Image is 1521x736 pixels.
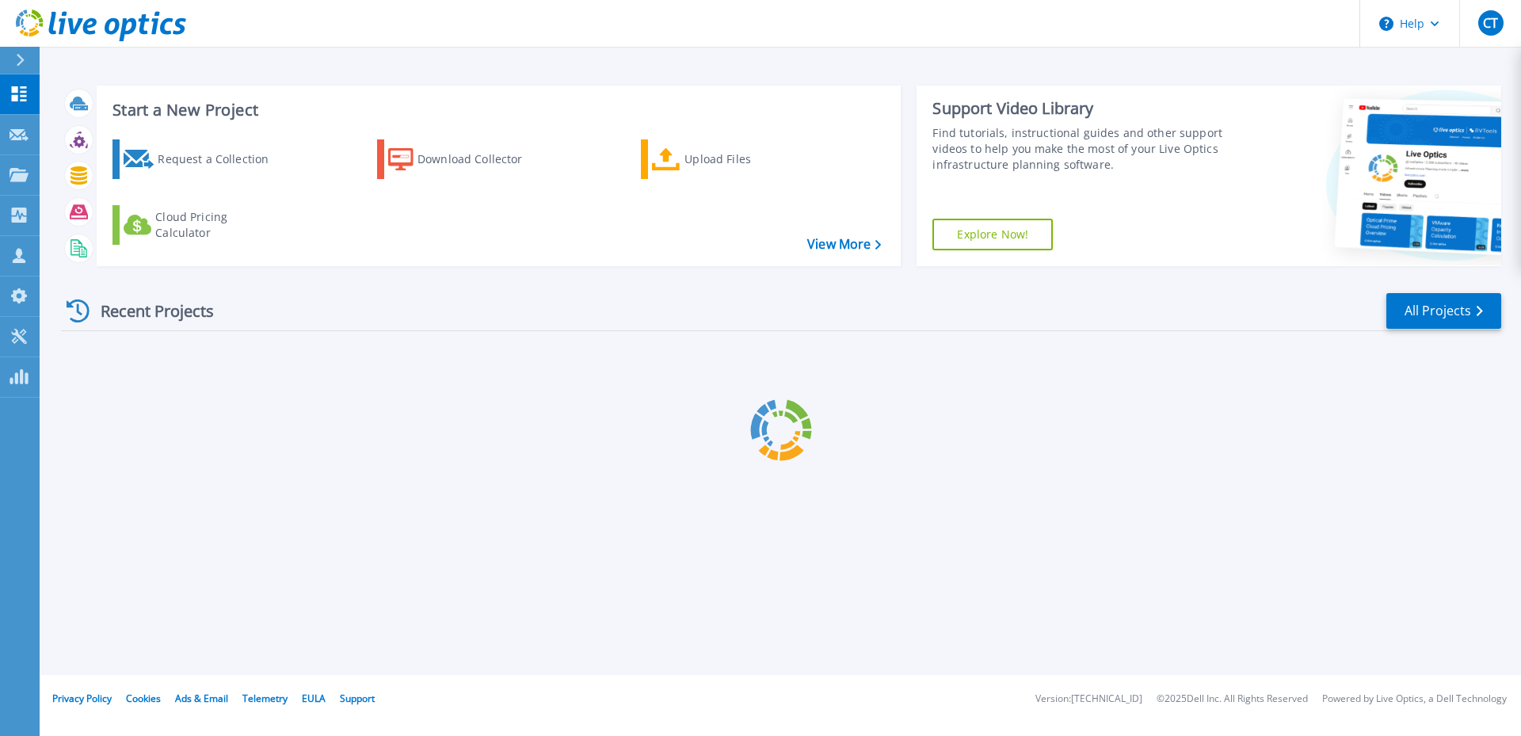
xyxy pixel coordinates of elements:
div: Support Video Library [932,98,1230,119]
div: Download Collector [417,143,544,175]
h3: Start a New Project [112,101,881,119]
div: Request a Collection [158,143,284,175]
div: Cloud Pricing Calculator [155,209,282,241]
a: Telemetry [242,692,288,705]
div: Find tutorials, instructional guides and other support videos to help you make the most of your L... [932,125,1230,173]
li: Version: [TECHNICAL_ID] [1035,694,1142,704]
div: Upload Files [684,143,811,175]
a: Privacy Policy [52,692,112,705]
div: Recent Projects [61,292,235,330]
li: © 2025 Dell Inc. All Rights Reserved [1157,694,1308,704]
a: All Projects [1386,293,1501,329]
a: Cloud Pricing Calculator [112,205,289,245]
span: CT [1483,17,1498,29]
a: Cookies [126,692,161,705]
a: EULA [302,692,326,705]
a: Ads & Email [175,692,228,705]
a: Support [340,692,375,705]
a: Explore Now! [932,219,1053,250]
a: Upload Files [641,139,818,179]
a: Request a Collection [112,139,289,179]
a: View More [807,237,881,252]
a: Download Collector [377,139,554,179]
li: Powered by Live Optics, a Dell Technology [1322,694,1507,704]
